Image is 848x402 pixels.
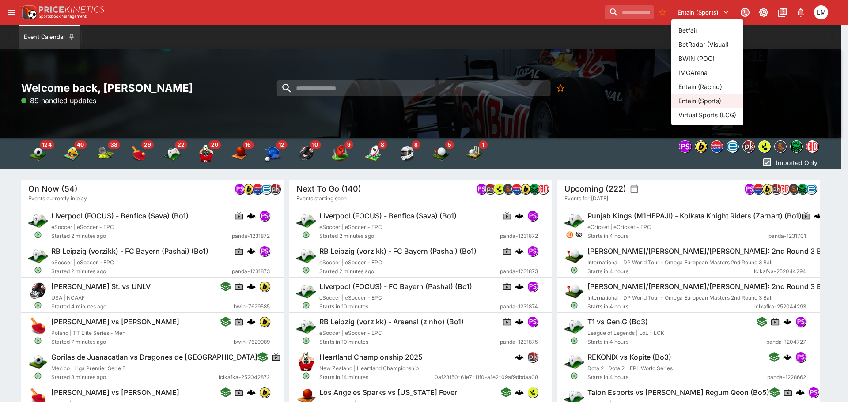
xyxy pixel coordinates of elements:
[671,51,743,65] li: BWIN (POC)
[671,37,743,51] li: BetRadar (Visual)
[671,23,743,37] li: Betfair
[671,94,743,108] li: Entain (Sports)
[671,79,743,94] li: Entain (Racing)
[671,108,743,122] li: Virtual Sports (LCG)
[671,65,743,79] li: IMGArena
